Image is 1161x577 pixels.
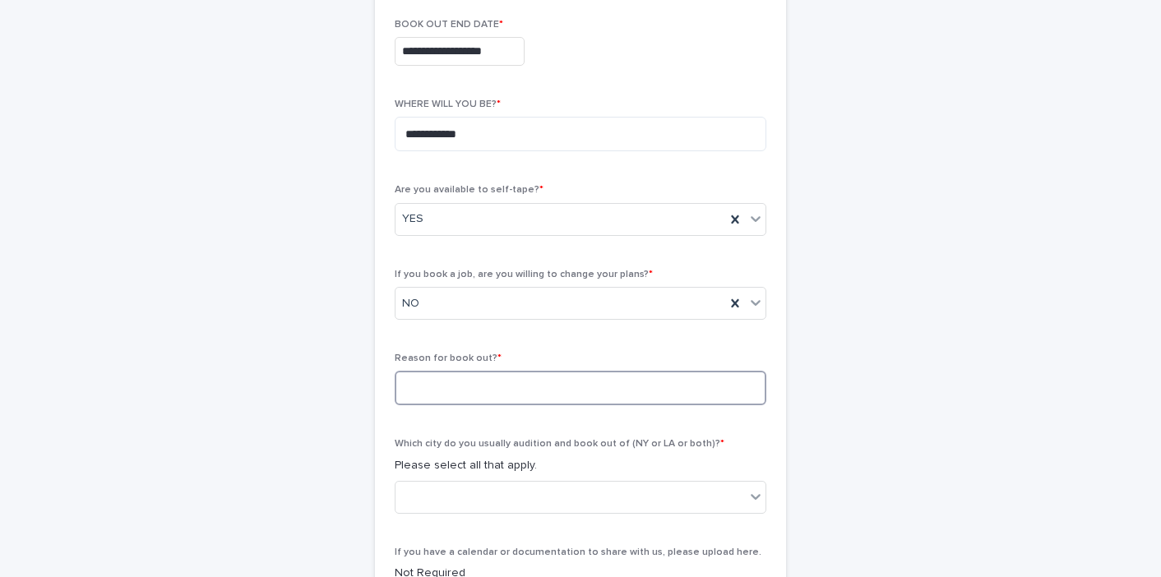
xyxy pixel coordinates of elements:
p: Please select all that apply. [395,457,766,474]
span: YES [402,210,423,228]
span: If you have a calendar or documentation to share with us, please upload here. [395,547,761,557]
span: If you book a job, are you willing to change your plans? [395,270,653,279]
span: Reason for book out? [395,353,502,363]
span: BOOK OUT END DATE [395,20,503,30]
span: Which city do you usually audition and book out of (NY or LA or both)? [395,439,724,449]
span: NO [402,295,419,312]
span: WHERE WILL YOU BE? [395,99,501,109]
span: Are you available to self-tape? [395,185,543,195]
